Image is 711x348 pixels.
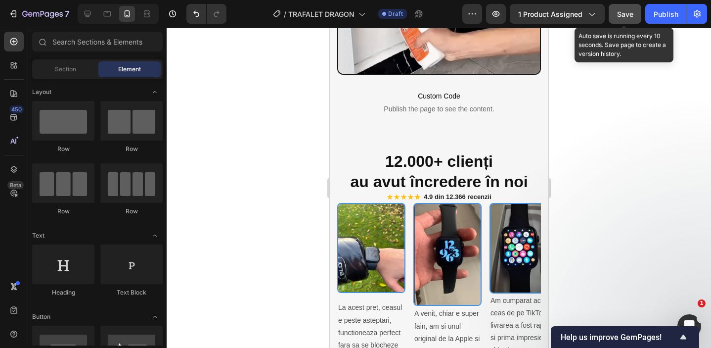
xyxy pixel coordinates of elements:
div: Beta [7,181,24,189]
span: Draft [388,9,403,18]
span: Toggle open [147,84,163,100]
span: Toggle open [147,309,163,325]
span: / [284,9,286,19]
button: Save [609,4,641,24]
img: 2237x1678 [160,175,228,266]
span: Section [55,65,76,74]
iframe: Intercom live chat [677,314,701,338]
span: Toggle open [147,228,163,244]
p: 7 [65,8,69,20]
span: TRAFALET DRAGON [288,9,355,19]
span: Text [32,231,44,240]
input: Search Sections & Elements [32,32,163,51]
div: Text Block [100,288,163,297]
span: 1 product assigned [518,9,582,19]
span: Layout [32,88,51,97]
iframe: Design area [330,28,548,348]
span: Help us improve GemPages! [561,333,677,342]
div: Row [100,207,163,216]
button: Show survey - Help us improve GemPages! [561,331,689,343]
img: 2237x1678 [84,175,152,279]
span: 1 [698,299,706,307]
button: Publish [645,4,687,24]
div: Row [32,207,94,216]
span: Save [617,10,633,18]
span: Button [32,312,50,321]
div: Row [100,145,163,153]
div: Undo/Redo [186,4,226,24]
div: Row [32,145,94,153]
button: 1 product assigned [510,4,605,24]
div: Publish [654,9,678,19]
div: Heading [32,288,94,297]
span: Element [118,65,141,74]
button: 7 [4,4,74,24]
div: 450 [9,105,24,113]
p: Am cumparat acest ceas de pe TikTok, livrarea a fost rapida si prima impresie e chiar buna, recomand [161,267,227,342]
